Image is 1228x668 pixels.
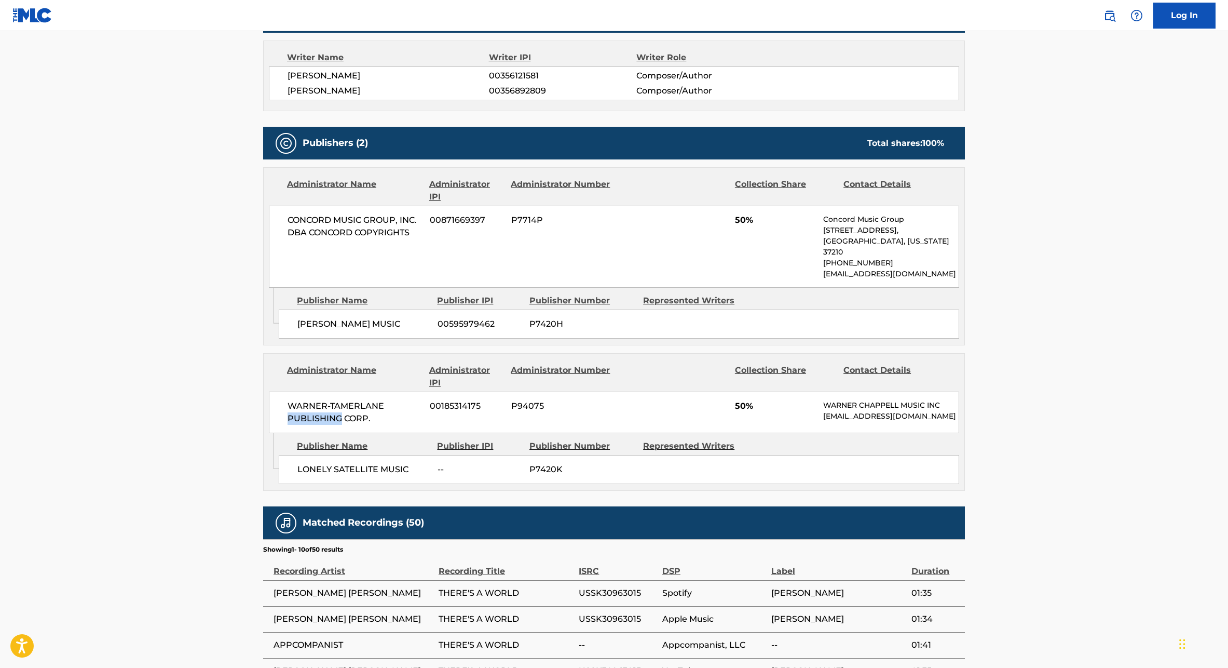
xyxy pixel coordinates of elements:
span: 00595979462 [438,318,522,330]
div: Represented Writers [643,440,749,452]
div: Publisher IPI [437,295,522,307]
p: Showing 1 - 10 of 50 results [263,545,343,554]
h5: Matched Recordings (50) [303,517,424,529]
p: WARNER CHAPPELL MUSIC INC [823,400,959,411]
a: Public Search [1099,5,1120,26]
span: CONCORD MUSIC GROUP, INC. DBA CONCORD COPYRIGHTS [288,214,422,239]
div: Recording Title [439,554,574,578]
span: [PERSON_NAME] [PERSON_NAME] [274,587,433,599]
h5: Publishers (2) [303,137,368,149]
span: USSK30963015 [579,587,657,599]
span: P7714P [511,214,612,226]
div: Represented Writers [643,295,749,307]
span: [PERSON_NAME] [771,613,906,625]
span: 01:34 [911,613,960,625]
span: THERE'S A WORLD [439,613,574,625]
span: 50% [735,400,815,412]
iframe: Chat Widget [1176,618,1228,668]
span: 00185314175 [430,400,503,412]
span: Composer/Author [636,85,771,97]
img: Matched Recordings [280,517,292,529]
div: Label [771,554,906,578]
span: 00356121581 [489,70,636,82]
div: Administrator IPI [429,364,503,389]
div: Administrator Number [511,364,611,389]
div: Publisher Name [297,295,429,307]
span: -- [579,639,657,651]
span: USSK30963015 [579,613,657,625]
span: 01:35 [911,587,960,599]
div: ISRC [579,554,657,578]
div: Administrator Number [511,178,611,203]
p: [GEOGRAPHIC_DATA], [US_STATE] 37210 [823,236,959,258]
span: [PERSON_NAME] [288,85,489,97]
p: [EMAIL_ADDRESS][DOMAIN_NAME] [823,269,959,279]
span: -- [438,463,522,476]
p: [EMAIL_ADDRESS][DOMAIN_NAME] [823,411,959,422]
span: [PERSON_NAME] MUSIC [297,318,430,330]
p: [PHONE_NUMBER] [823,258,959,269]
span: Spotify [662,587,766,599]
p: Concord Music Group [823,214,959,225]
span: [PERSON_NAME] [PERSON_NAME] [274,613,433,625]
div: Publisher IPI [437,440,522,452]
span: THERE'S A WORLD [439,639,574,651]
span: 00871669397 [430,214,503,226]
div: Writer Role [636,51,771,64]
div: Help [1126,5,1147,26]
div: Administrator Name [287,178,421,203]
img: Publishers [280,137,292,150]
span: WARNER-TAMERLANE PUBLISHING CORP. [288,400,422,425]
img: MLC Logo [12,8,52,23]
span: 100 % [922,138,944,148]
div: Collection Share [735,178,836,203]
div: Publisher Number [529,440,635,452]
span: P7420K [529,463,635,476]
span: P7420H [529,318,635,330]
img: search [1103,9,1116,22]
div: Total shares: [867,137,944,150]
div: Administrator Name [287,364,421,389]
div: Contact Details [843,364,944,389]
div: Duration [911,554,960,578]
span: 00356892809 [489,85,636,97]
span: THERE'S A WORLD [439,587,574,599]
span: P94075 [511,400,612,412]
span: -- [771,639,906,651]
span: Composer/Author [636,70,771,82]
span: APPCOMPANIST [274,639,433,651]
div: Publisher Name [297,440,429,452]
div: Publisher Number [529,295,635,307]
div: Drag [1179,629,1185,660]
div: Recording Artist [274,554,433,578]
span: Apple Music [662,613,766,625]
div: Contact Details [843,178,944,203]
div: DSP [662,554,766,578]
div: Collection Share [735,364,836,389]
span: 01:41 [911,639,960,651]
div: Writer IPI [489,51,637,64]
img: help [1130,9,1143,22]
span: 50% [735,214,815,226]
span: [PERSON_NAME] [771,587,906,599]
span: [PERSON_NAME] [288,70,489,82]
span: LONELY SATELLITE MUSIC [297,463,430,476]
a: Log In [1153,3,1216,29]
span: Appcompanist, LLC [662,639,766,651]
div: Writer Name [287,51,489,64]
p: [STREET_ADDRESS], [823,225,959,236]
div: Administrator IPI [429,178,503,203]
